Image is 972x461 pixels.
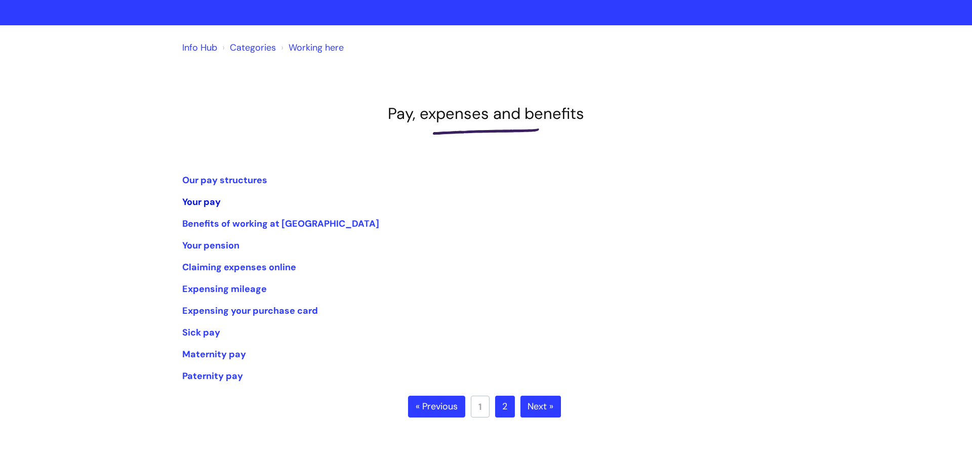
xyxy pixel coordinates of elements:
[220,39,276,56] li: Solution home
[182,283,267,295] a: Expensing mileage
[182,370,243,382] a: Paternity pay
[182,305,318,317] a: Expensing your purchase card
[182,174,267,186] a: Our pay structures
[520,396,561,418] a: Next »
[182,104,790,123] h1: Pay, expenses and benefits
[289,41,344,54] a: Working here
[278,39,344,56] li: Working here
[182,348,246,360] a: Maternity pay
[182,326,220,339] a: Sick pay
[471,396,490,417] a: 1
[230,41,276,54] a: Categories
[182,41,217,54] a: Info Hub
[182,218,379,230] a: Benefits of working at [GEOGRAPHIC_DATA]
[182,196,221,208] a: Your pay
[182,261,296,273] a: Claiming expenses online
[495,396,515,418] a: 2
[182,239,239,252] a: Your pension
[408,396,465,418] a: « Previous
